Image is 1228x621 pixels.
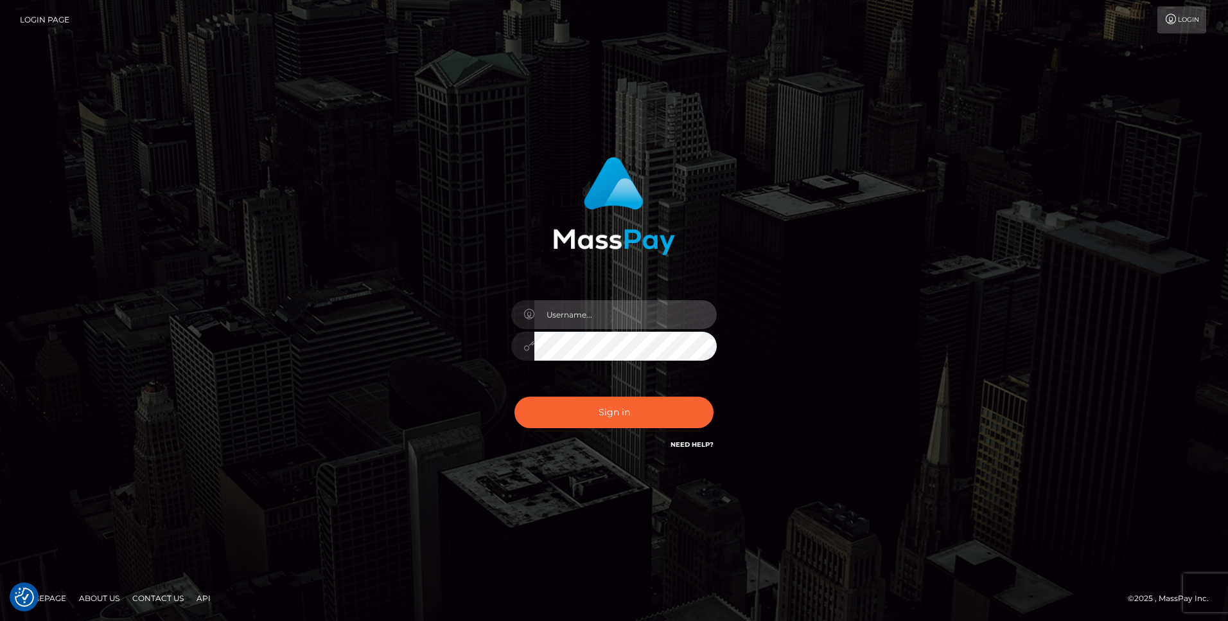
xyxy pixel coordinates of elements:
[15,588,34,607] img: Revisit consent button
[74,588,125,608] a: About Us
[1157,6,1206,33] a: Login
[127,588,189,608] a: Contact Us
[1128,591,1218,606] div: © 2025 , MassPay Inc.
[20,6,69,33] a: Login Page
[191,588,216,608] a: API
[553,157,675,255] img: MassPay Login
[534,300,717,329] input: Username...
[514,397,714,428] button: Sign in
[671,440,714,449] a: Need Help?
[14,588,71,608] a: Homepage
[15,588,34,607] button: Consent Preferences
